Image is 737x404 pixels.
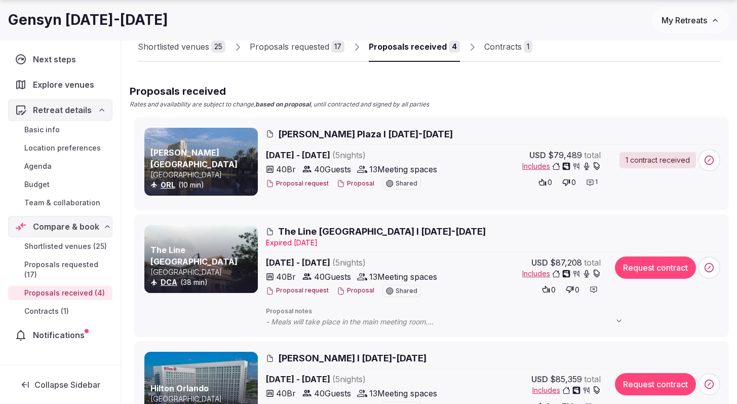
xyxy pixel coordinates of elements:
[266,238,722,248] div: Expire d [DATE]
[33,221,99,233] span: Compare & book
[449,41,460,53] div: 4
[571,177,576,188] span: 0
[276,163,296,175] span: 40 Br
[331,41,344,53] div: 17
[24,161,52,171] span: Agenda
[532,385,601,395] button: Includes
[33,329,89,341] span: Notifications
[211,41,225,53] div: 25
[8,304,112,318] a: Contracts (1)
[24,143,101,153] span: Location preferences
[150,277,256,287] div: (38 min)
[396,180,417,187] span: Shared
[8,374,112,396] button: Collapse Sidebar
[250,41,329,53] div: Proposals requested
[551,285,556,295] span: 0
[595,178,598,187] span: 1
[138,41,209,53] div: Shortlisted venues
[266,286,329,295] button: Proposal request
[8,74,112,95] a: Explore venues
[150,148,238,169] a: [PERSON_NAME][GEOGRAPHIC_DATA]
[24,241,107,251] span: Shortlisted venues (25)
[266,373,444,385] span: [DATE] - [DATE]
[278,128,453,140] span: [PERSON_NAME] Plaza I [DATE]-[DATE]
[522,269,601,279] button: Includes
[8,258,112,282] a: Proposals requested (17)
[584,373,601,385] span: total
[575,285,579,295] span: 0
[278,225,486,238] span: The Line [GEOGRAPHIC_DATA] I [DATE]-[DATE]
[130,84,429,98] h2: Proposals received
[8,159,112,173] a: Agenda
[24,260,108,280] span: Proposals requested (17)
[8,324,112,346] a: Notifications
[369,32,460,62] a: Proposals received4
[337,286,374,295] button: Proposal
[529,149,546,161] span: USD
[548,149,582,161] span: $79,489
[332,150,366,160] span: ( 5 night s )
[130,100,429,109] p: Rates and availability are subject to change, , until contracted and signed by all parties
[369,41,447,53] div: Proposals received
[369,271,437,283] span: 13 Meeting spaces
[615,256,696,279] button: Request contract
[150,267,256,277] p: [GEOGRAPHIC_DATA]
[559,175,579,190] button: 0
[8,10,168,30] h1: Gensyn [DATE]-[DATE]
[619,152,696,168] a: 1 contract received
[266,149,444,161] span: [DATE] - [DATE]
[314,271,351,283] span: 40 Guests
[369,163,437,175] span: 13 Meeting spaces
[584,149,601,161] span: total
[522,161,601,171] button: Includes
[550,373,582,385] span: $85,359
[8,286,112,300] a: Proposals received (4)
[250,32,344,62] a: Proposals requested17
[539,282,559,297] button: 0
[314,387,351,399] span: 40 Guests
[8,196,112,210] a: Team & collaboration
[33,53,80,65] span: Next steps
[266,307,722,316] span: Proposal notes
[266,256,444,269] span: [DATE] - [DATE]
[8,177,112,192] a: Budget
[548,177,552,188] span: 0
[150,383,209,393] a: Hilton Orlando
[278,352,426,364] span: [PERSON_NAME] I [DATE]-[DATE]
[8,123,112,137] a: Basic info
[138,32,225,62] a: Shortlisted venues25
[583,175,601,190] button: 1
[484,41,522,53] div: Contracts
[8,239,112,253] a: Shortlisted venues (25)
[266,317,633,327] span: - Meals will take place in the main meeting room. - The hotel does not permit outside food in its...
[369,387,437,399] span: 13 Meeting spaces
[24,125,60,135] span: Basic info
[24,179,50,190] span: Budget
[337,179,374,188] button: Proposal
[24,288,105,298] span: Proposals received (4)
[531,256,548,269] span: USD
[484,32,532,62] a: Contracts1
[524,41,532,53] div: 1
[531,373,548,385] span: USD
[396,288,417,294] span: Shared
[161,278,177,286] a: DCA
[584,256,601,269] span: total
[33,79,98,91] span: Explore venues
[150,180,256,190] div: (10 min)
[150,394,256,404] p: [GEOGRAPHIC_DATA]
[276,271,296,283] span: 40 Br
[161,180,175,189] a: ORL
[563,282,583,297] button: 0
[652,8,729,33] button: My Retreats
[24,306,69,316] span: Contracts (1)
[266,179,329,188] button: Proposal request
[8,49,112,70] a: Next steps
[615,373,696,395] button: Request contract
[33,104,92,116] span: Retreat details
[535,175,555,190] button: 0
